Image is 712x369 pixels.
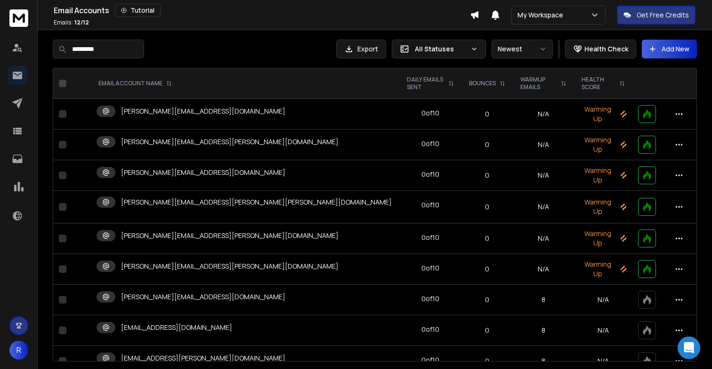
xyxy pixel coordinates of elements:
button: R [9,341,28,360]
p: Warming Up [580,135,627,154]
p: Warming Up [580,166,627,185]
p: My Workspace [518,10,567,20]
div: Open Intercom Messenger [678,336,700,359]
div: 0 of 10 [421,139,439,148]
p: N/A [580,295,627,304]
p: 0 [467,171,507,180]
p: 0 [467,356,507,366]
p: Health Check [584,44,628,54]
p: [EMAIL_ADDRESS][PERSON_NAME][DOMAIN_NAME] [121,353,285,363]
p: 0 [467,202,507,212]
div: 0 of 10 [421,325,439,334]
td: N/A [513,223,574,254]
p: Emails : [54,19,89,26]
p: [PERSON_NAME][EMAIL_ADDRESS][PERSON_NAME][DOMAIN_NAME] [121,137,339,147]
p: N/A [580,326,627,335]
p: [PERSON_NAME][EMAIL_ADDRESS][DOMAIN_NAME] [121,107,285,116]
p: 0 [467,109,507,119]
div: 0 of 10 [421,263,439,273]
td: 8 [513,315,574,346]
p: 0 [467,326,507,335]
span: 12 / 12 [74,18,89,26]
button: Newest [492,40,553,58]
td: N/A [513,254,574,285]
button: Add New [642,40,697,58]
p: BOUNCES [469,80,496,87]
p: 0 [467,295,507,304]
div: 0 of 10 [421,294,439,303]
div: EMAIL ACCOUNT NAME [98,80,172,87]
button: Export [336,40,386,58]
div: 0 of 10 [421,200,439,210]
td: N/A [513,191,574,223]
p: 0 [467,140,507,149]
p: [PERSON_NAME][EMAIL_ADDRESS][DOMAIN_NAME] [121,292,285,302]
p: [PERSON_NAME][EMAIL_ADDRESS][PERSON_NAME][DOMAIN_NAME] [121,231,339,240]
td: 8 [513,285,574,315]
p: Warming Up [580,197,627,216]
p: Get Free Credits [637,10,689,20]
button: Health Check [565,40,636,58]
p: N/A [580,356,627,366]
p: Warming Up [580,260,627,279]
div: Email Accounts [54,4,470,17]
div: 0 of 10 [421,355,439,365]
p: [PERSON_NAME][EMAIL_ADDRESS][PERSON_NAME][DOMAIN_NAME] [121,262,339,271]
p: [PERSON_NAME][EMAIL_ADDRESS][PERSON_NAME][PERSON_NAME][DOMAIN_NAME] [121,197,392,207]
td: N/A [513,160,574,191]
p: 0 [467,234,507,243]
p: HEALTH SCORE [582,76,615,91]
button: Tutorial [115,4,161,17]
button: Get Free Credits [617,6,696,25]
p: 0 [467,264,507,274]
div: 0 of 10 [421,108,439,118]
p: Warming Up [580,229,627,248]
td: N/A [513,99,574,130]
div: 0 of 10 [421,233,439,242]
div: 0 of 10 [421,170,439,179]
p: [PERSON_NAME][EMAIL_ADDRESS][DOMAIN_NAME] [121,168,285,177]
td: N/A [513,130,574,160]
p: [EMAIL_ADDRESS][DOMAIN_NAME] [121,323,232,332]
p: WARMUP EMAILS [520,76,557,91]
p: All Statuses [415,44,467,54]
p: DAILY EMAILS SENT [407,76,445,91]
p: Warming Up [580,105,627,123]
